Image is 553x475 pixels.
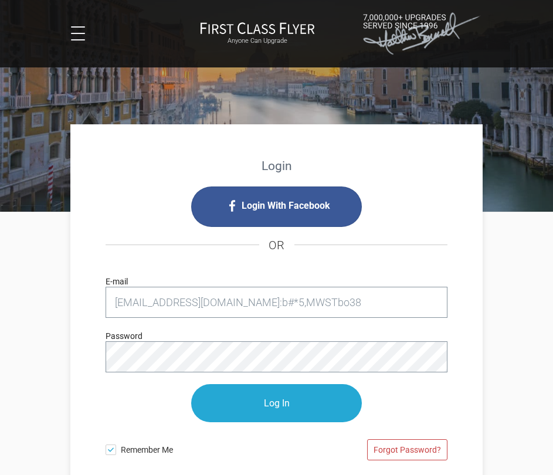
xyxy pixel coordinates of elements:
a: Forgot Password? [367,439,447,460]
h4: OR [106,227,447,263]
span: Remember Me [121,439,277,456]
label: Password [106,330,143,342]
label: E-mail [106,275,128,288]
input: Log In [191,384,362,422]
span: Login With Facebook [242,196,330,215]
a: First Class FlyerAnyone Can Upgrade [200,22,315,45]
i: Login with Facebook [191,186,362,227]
small: Anyone Can Upgrade [200,37,315,45]
strong: Login [262,159,292,173]
img: First Class Flyer [200,22,315,34]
